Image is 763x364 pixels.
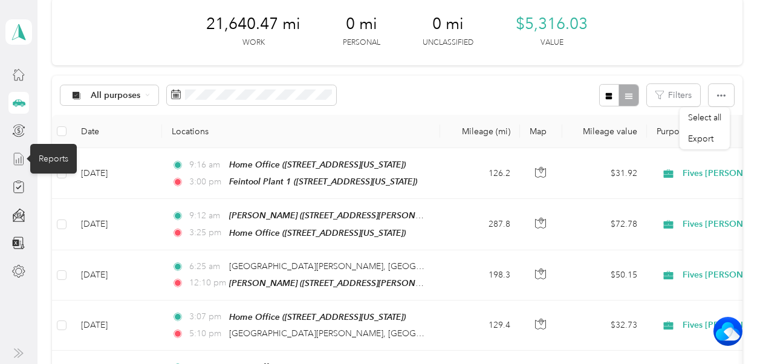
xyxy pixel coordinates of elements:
td: [DATE] [71,250,162,301]
span: [PERSON_NAME] ([STREET_ADDRESS][PERSON_NAME][US_STATE]) [229,210,492,221]
td: $31.92 [562,148,647,199]
span: 9:16 am [189,158,224,172]
p: Personal [343,37,380,48]
span: 9:12 am [189,209,224,223]
p: Unclassified [423,37,473,48]
th: Locations [162,115,440,148]
p: Work [242,37,265,48]
span: 3:07 pm [189,310,224,323]
span: 12:10 pm [189,276,224,290]
span: 6:25 am [189,260,224,273]
span: Home Office ([STREET_ADDRESS][US_STATE]) [229,228,406,238]
th: Mileage value [562,115,647,148]
div: Reports [30,144,77,174]
span: [GEOGRAPHIC_DATA][PERSON_NAME], [GEOGRAPHIC_DATA] [229,261,475,271]
span: All purposes [91,91,141,100]
td: $32.73 [562,301,647,351]
span: Home Office ([STREET_ADDRESS][US_STATE]) [229,312,406,322]
td: [DATE] [71,199,162,250]
td: 287.8 [440,199,520,250]
th: Date [71,115,162,148]
span: Feintool Plant 1 ([STREET_ADDRESS][US_STATE]) [229,177,417,186]
th: Map [520,115,562,148]
td: $50.15 [562,250,647,301]
span: Home Office ([STREET_ADDRESS][US_STATE]) [229,160,406,169]
iframe: Everlance-gr Chat Button Frame [695,296,763,364]
td: 126.2 [440,148,520,199]
p: Value [541,37,563,48]
span: $5,316.03 [516,15,588,34]
span: 21,640.47 mi [206,15,300,34]
td: 198.3 [440,250,520,301]
span: [PERSON_NAME] ([STREET_ADDRESS][PERSON_NAME][US_STATE]) [229,278,492,288]
span: 3:25 pm [189,226,224,239]
th: Mileage (mi) [440,115,520,148]
span: 3:00 pm [189,175,224,189]
td: [DATE] [71,301,162,351]
span: Export [688,134,713,144]
td: [DATE] [71,148,162,199]
span: Select all [688,112,721,123]
td: 129.4 [440,301,520,351]
button: Filters [647,84,700,106]
td: $72.78 [562,199,647,250]
span: 0 mi [432,15,464,34]
span: 0 mi [346,15,377,34]
span: 5:10 pm [189,327,224,340]
span: [GEOGRAPHIC_DATA][PERSON_NAME], [GEOGRAPHIC_DATA] [229,328,475,339]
